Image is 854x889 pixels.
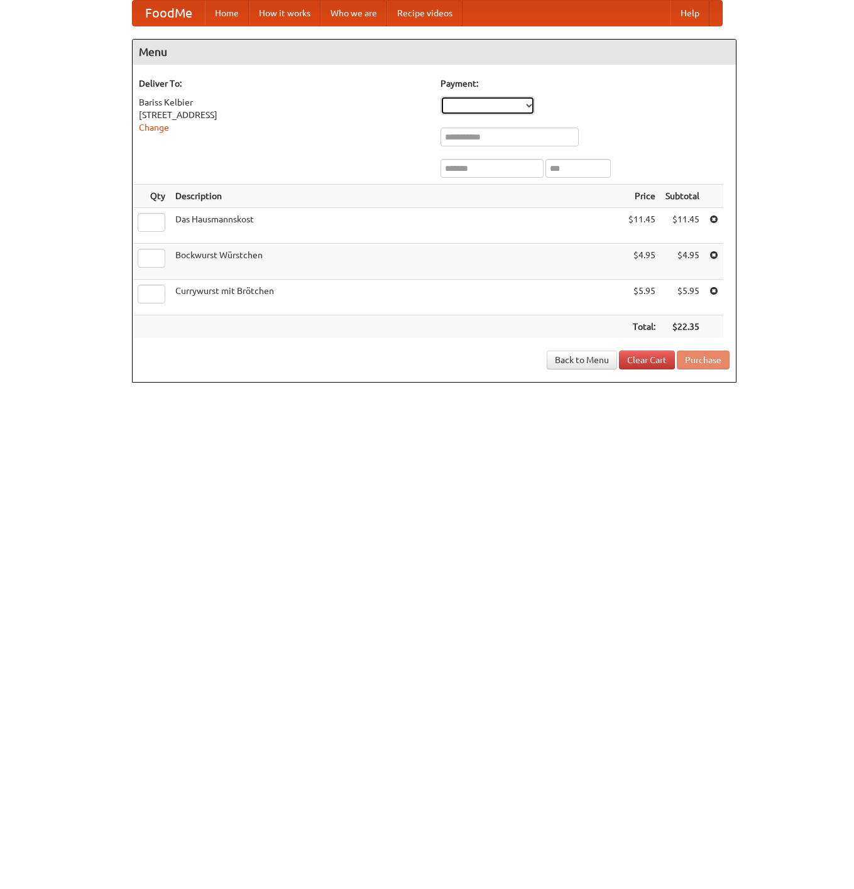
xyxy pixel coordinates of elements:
[170,244,623,280] td: Bockwurst Würstchen
[170,185,623,208] th: Description
[249,1,320,26] a: How it works
[170,280,623,315] td: Currywurst mit Brötchen
[623,244,660,280] td: $4.95
[619,351,675,369] a: Clear Cart
[671,1,709,26] a: Help
[387,1,463,26] a: Recipe videos
[320,1,387,26] a: Who we are
[623,185,660,208] th: Price
[623,315,660,339] th: Total:
[139,77,428,90] h5: Deliver To:
[139,109,428,121] div: [STREET_ADDRESS]
[441,77,730,90] h5: Payment:
[139,96,428,109] div: Bariss Kelbier
[660,315,704,339] th: $22.35
[547,351,617,369] a: Back to Menu
[205,1,249,26] a: Home
[133,185,170,208] th: Qty
[139,123,169,133] a: Change
[660,208,704,244] td: $11.45
[623,208,660,244] td: $11.45
[170,208,623,244] td: Das Hausmannskost
[660,280,704,315] td: $5.95
[677,351,730,369] button: Purchase
[660,244,704,280] td: $4.95
[623,280,660,315] td: $5.95
[133,1,205,26] a: FoodMe
[133,40,736,65] h4: Menu
[660,185,704,208] th: Subtotal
